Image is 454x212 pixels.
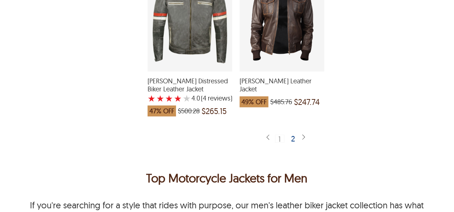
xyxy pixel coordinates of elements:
[270,98,292,106] span: $485.76
[301,134,306,141] img: sprite-icon
[183,95,191,102] label: 5 rating
[191,95,200,102] label: 4.0
[265,134,271,141] img: sprite-icon
[23,170,431,187] p: Top Motorcycle Jackets for Men
[201,95,232,102] span: )
[148,77,232,93] span: Enzo Distressed Biker Leather Jacket
[206,95,230,102] span: reviews
[156,95,164,102] label: 2 rating
[240,67,324,111] a: Luis Bomber Leather Jacket which was at a price of $485.76, now after discount the price is
[174,95,182,102] label: 4 rating
[202,107,227,115] span: $265.15
[178,107,200,115] span: $500.28
[148,106,176,117] span: 47% OFF
[288,135,299,142] div: 2
[148,95,156,102] label: 1 rating
[165,95,173,102] label: 3 rating
[240,96,268,107] span: 49% OFF
[240,77,324,93] span: Luis Bomber Leather Jacket
[294,98,320,106] span: $247.74
[201,95,206,102] span: (4
[23,170,431,187] h1: <p>Top Motorcycle Jackets for Men</p>
[275,135,285,143] div: 1
[148,67,232,120] a: Enzo Distressed Biker Leather Jacket with a 4 Star Rating 4 Product Review which was at a price o...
